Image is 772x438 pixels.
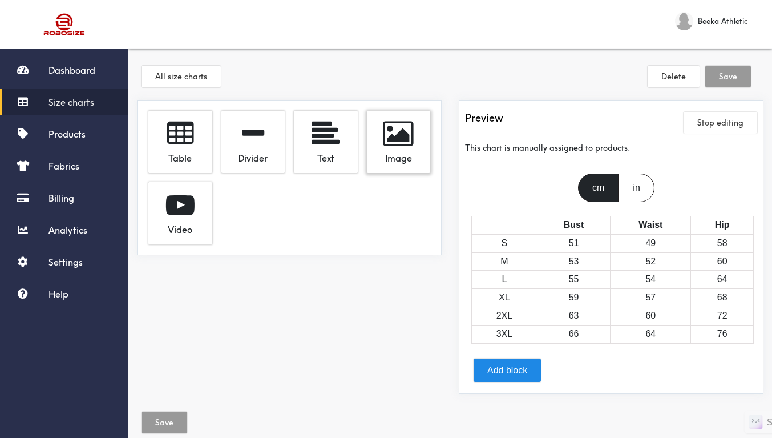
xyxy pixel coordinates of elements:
div: in [619,174,654,202]
div: Table [157,148,204,164]
td: 58 [691,234,754,252]
button: Stop editing [684,112,757,134]
img: Beeka Athletic [675,12,693,30]
td: S [472,234,537,252]
td: 72 [691,307,754,325]
td: M [472,252,537,271]
div: Divider [230,148,277,164]
div: This chart is manually assigned to products. [465,133,757,163]
h3: Preview [465,112,503,124]
button: All size charts [142,66,221,87]
div: Video [157,219,204,236]
th: Hip [691,216,754,234]
span: Beeka Athletic [698,15,748,27]
button: Save [142,412,187,433]
td: 60 [611,307,691,325]
th: Bust [537,216,610,234]
td: 52 [611,252,691,271]
td: 66 [537,325,610,343]
td: 59 [537,289,610,307]
td: 49 [611,234,691,252]
th: Waist [611,216,691,234]
div: cm [578,174,619,202]
td: 76 [691,325,754,343]
button: Add block [474,359,541,382]
td: 54 [611,271,691,289]
img: Robosize [22,9,107,40]
td: 57 [611,289,691,307]
span: Fabrics [48,160,79,172]
span: Analytics [48,224,87,236]
td: 64 [691,271,754,289]
span: Products [48,128,86,140]
td: 60 [691,252,754,271]
td: 63 [537,307,610,325]
td: 3XL [472,325,537,343]
button: Delete [648,66,700,87]
td: L [472,271,537,289]
td: XL [472,289,537,307]
td: 2XL [472,307,537,325]
td: 51 [537,234,610,252]
span: Help [48,288,68,300]
td: 68 [691,289,754,307]
span: Size charts [48,97,94,108]
div: Image [375,148,422,164]
div: Text [302,148,349,164]
span: Settings [48,256,83,268]
td: 53 [537,252,610,271]
span: Dashboard [48,65,95,76]
button: Save [705,66,751,87]
td: 55 [537,271,610,289]
span: Billing [48,192,74,204]
td: 64 [611,325,691,343]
